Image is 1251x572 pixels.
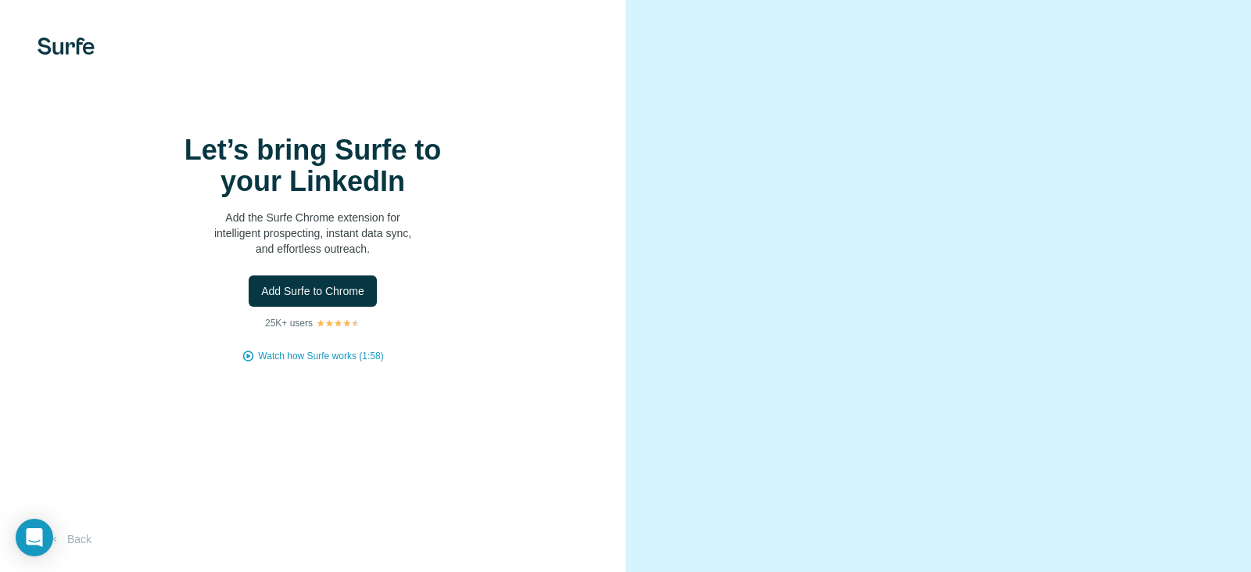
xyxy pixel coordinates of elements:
img: Rating Stars [316,318,360,328]
span: Add Surfe to Chrome [261,283,364,299]
button: Add Surfe to Chrome [249,275,377,307]
p: Add the Surfe Chrome extension for intelligent prospecting, instant data sync, and effortless out... [156,210,469,257]
button: Watch how Surfe works (1:58) [258,349,383,363]
p: 25K+ users [265,316,313,330]
h1: Let’s bring Surfe to your LinkedIn [156,135,469,197]
button: Back [38,525,102,553]
img: Surfe's logo [38,38,95,55]
div: Open Intercom Messenger [16,519,53,556]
